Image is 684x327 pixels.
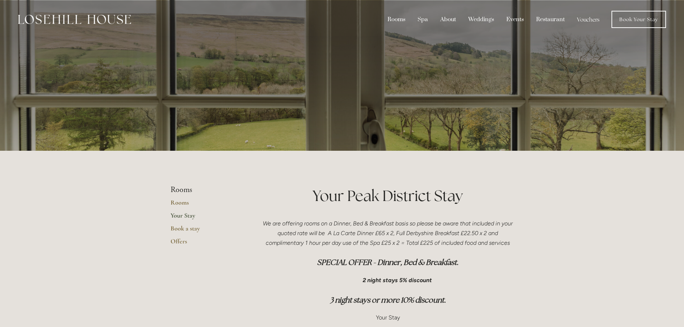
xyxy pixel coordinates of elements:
li: Rooms [171,185,239,195]
div: Rooms [382,13,411,26]
em: 2 night stays 5% discount [363,277,432,284]
em: SPECIAL OFFER - Dinner, Bed & Breakfast. [317,257,459,267]
div: About [435,13,461,26]
img: Losehill House [18,15,131,24]
a: Rooms [171,198,239,211]
a: Book Your Stay [611,11,666,28]
em: We are offering rooms on a Dinner, Bed & Breakfast basis so please be aware that included in your... [263,220,514,246]
h1: Your Peak District Stay [262,185,514,206]
a: Book a stay [171,224,239,237]
div: Spa [412,13,433,26]
div: Events [501,13,529,26]
a: Vouchers [572,13,605,26]
a: Your Stay [171,211,239,224]
div: Weddings [463,13,499,26]
p: Your Stay [262,313,514,322]
em: 3 night stays or more 10% discount. [330,295,446,305]
a: Offers [171,237,239,250]
div: Restaurant [531,13,570,26]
